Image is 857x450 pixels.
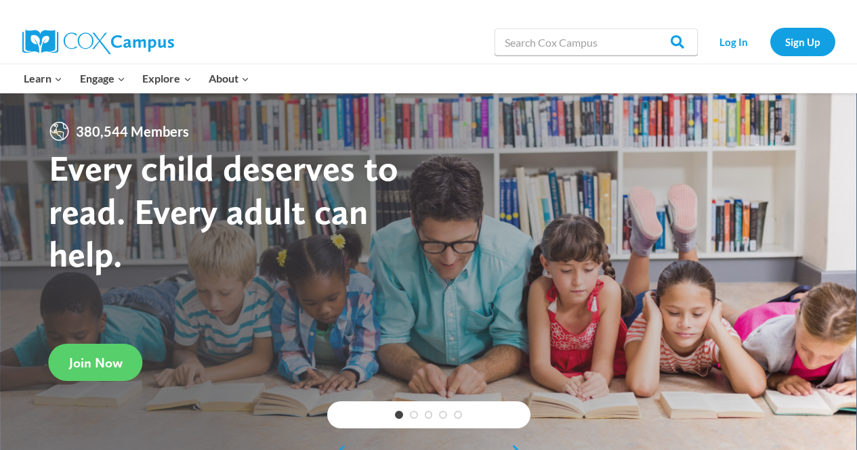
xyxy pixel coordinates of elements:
nav: Primary Navigation [16,64,258,93]
span: Learn [24,70,62,87]
nav: Secondary Navigation [705,28,835,55]
span: Engage [80,70,125,87]
a: 2 [410,411,418,419]
a: Log In [705,28,764,55]
span: Join Now [69,355,123,371]
a: 4 [439,411,447,419]
strong: Every child deserves to read. Every adult can help. [49,146,398,275]
a: 5 [454,411,462,419]
a: Join Now [49,344,143,381]
span: About [209,70,249,87]
a: 1 [395,411,403,419]
span: Explore [142,70,191,87]
a: Sign Up [770,28,835,55]
input: Search Cox Campus [495,28,698,55]
span: 380,544 Members [70,120,194,142]
a: 3 [425,411,433,419]
img: Cox Campus [22,30,174,54]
